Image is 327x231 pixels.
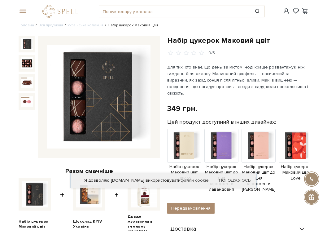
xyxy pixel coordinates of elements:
img: Продукт [279,129,313,163]
a: Головна [19,23,34,28]
a: Набір цукерок Маковий цвіт Love [279,143,313,181]
a: logo [42,5,81,18]
label: Цей продукт доступний в інших дизайнах: [167,118,276,126]
a: Набір цукерок Маковий цвіт Дякую [167,143,201,181]
img: Драже журавлина в темному шоколаді [131,181,157,207]
img: Набір цукерок Маковий цвіт [47,45,150,149]
img: Продукт [167,129,201,163]
input: Пошук товару у каталозі [99,6,250,17]
img: Набір цукерок Маковий цвіт [22,181,48,207]
div: 0/5 [208,50,215,56]
a: Вся продукція [38,23,63,28]
a: Погоджуюсь [219,178,251,183]
h1: Набір цукерок Маковий цвіт [167,36,308,45]
p: Для тих, хто знає, що день за містом іноді краще розвантажує, ніж тиждень біля океану. Малиновий ... [167,64,308,96]
img: Набір цукерок Маковий цвіт [21,57,33,69]
img: Набір цукерок Маковий цвіт [21,38,33,50]
a: Українська колекція [68,23,103,28]
a: Набір цукерок Маковий цвіт до Дня народження лавандовий [204,143,238,193]
img: Шоколад KYIV Україна [76,181,102,207]
div: Я дозволяю [DOMAIN_NAME] використовувати [71,178,256,183]
img: Продукт [204,129,238,163]
button: Пошук товару у каталозі [251,6,265,17]
img: Продукт [242,129,276,163]
a: Набір цукерок Маковий цвіт до Дня народження [PERSON_NAME] [242,143,276,193]
img: Набір цукерок Маковий цвіт [21,77,33,88]
span: Набір цукерок Маковий цвіт до Дня народження [PERSON_NAME] [242,164,276,192]
li: Набір цукерок Маковий цвіт [103,23,158,28]
a: файли cookie [181,178,209,183]
img: Набір цукерок Маковий цвіт [21,96,33,108]
a: Шоколад KYIV Україна [73,219,105,229]
span: Набір цукерок Маковий цвіт Love [279,164,313,181]
div: Разом смачніше [19,167,160,175]
span: Набір цукерок Маковий цвіт до Дня народження лавандовий [204,164,238,192]
div: 349 грн. [167,104,197,113]
a: Набір цукерок Маковий цвіт [19,219,51,229]
button: Передзамовлення [167,203,215,214]
span: Набір цукерок Маковий цвіт Дякую [167,164,201,181]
